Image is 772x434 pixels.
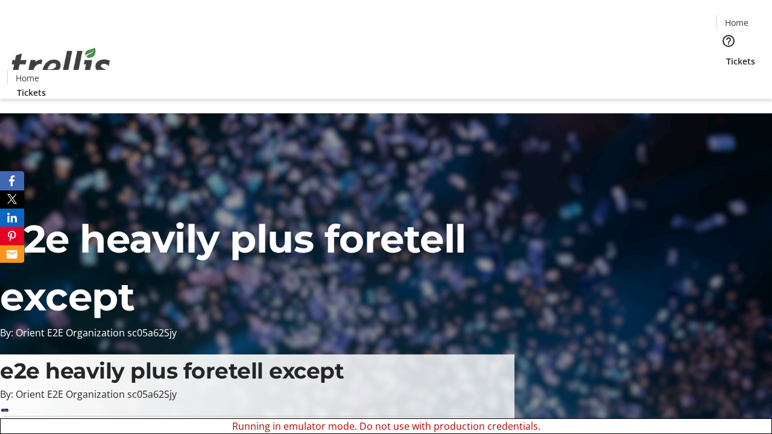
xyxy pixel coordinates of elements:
a: Tickets [7,86,55,99]
span: Tickets [17,86,46,99]
img: Orient E2E Organization sc05a62Sjy's Logo [7,34,115,95]
a: Home [717,16,756,29]
a: Tickets [717,55,765,68]
span: Home [725,16,748,29]
button: Help [717,29,741,53]
button: Cart [717,68,741,92]
span: Tickets [726,55,755,68]
a: Home [8,72,46,84]
span: Home [16,72,39,84]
